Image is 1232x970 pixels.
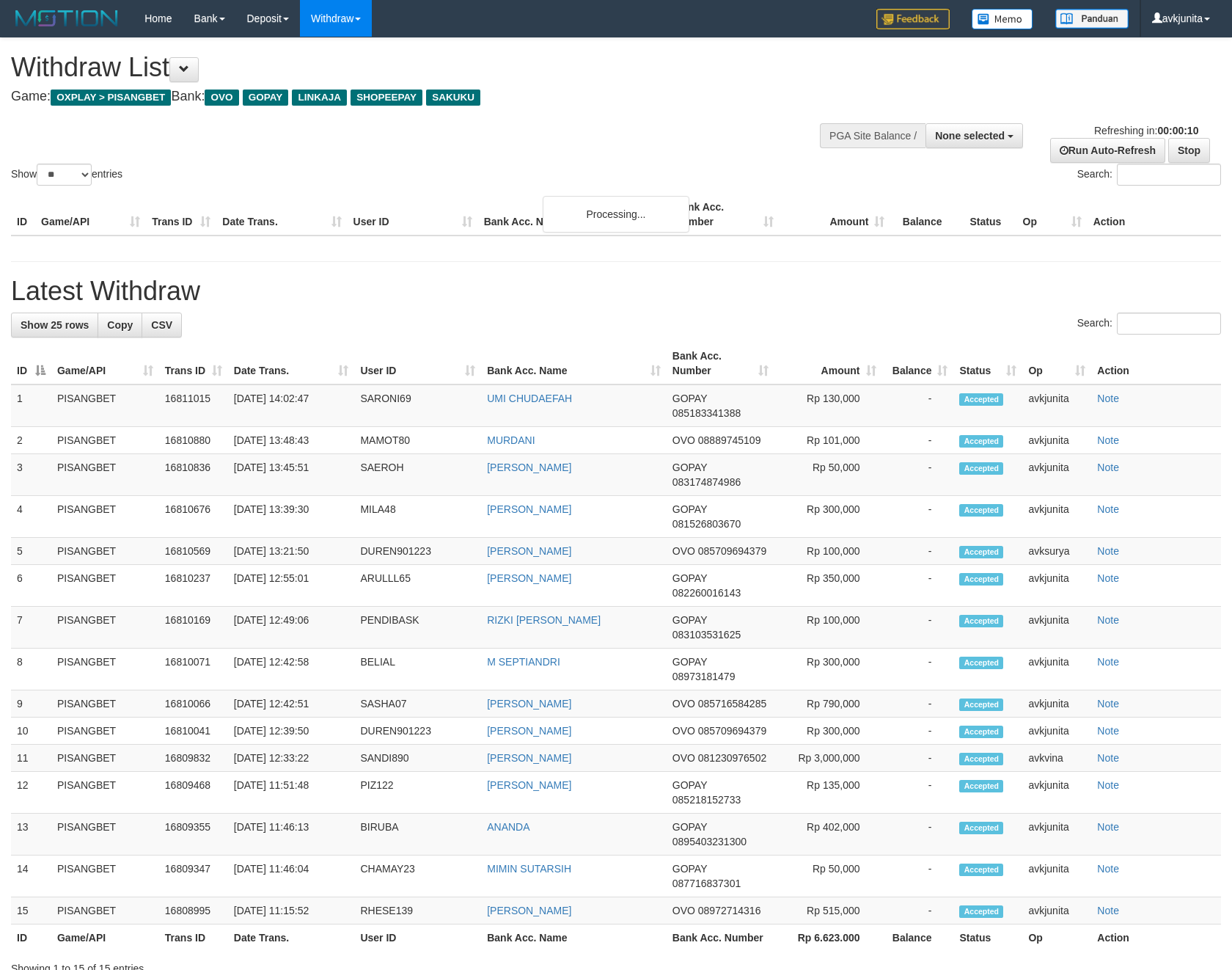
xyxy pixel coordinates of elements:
span: Accepted [959,615,1003,627]
td: 11 [11,745,51,772]
td: PISANGBET [51,772,159,814]
td: [DATE] 13:39:30 [228,496,355,538]
td: 7 [11,607,51,649]
td: 8 [11,649,51,690]
td: 16810041 [159,718,228,745]
td: [DATE] 14:02:47 [228,384,355,427]
span: Copy 083174874986 to clipboard [672,476,741,488]
td: avkjunita [1022,607,1091,649]
td: Rp 50,000 [774,454,882,496]
span: Copy 085218152733 to clipboard [672,794,741,806]
span: Refreshing in: [1094,125,1198,136]
td: Rp 790,000 [774,690,882,718]
th: Bank Acc. Name [481,925,667,952]
th: Trans ID [159,925,228,952]
th: Action [1091,925,1221,952]
a: M SEPTIANDRI [487,656,560,668]
th: Game/API: activate to sort column ascending [51,343,159,384]
span: GOPAY [672,821,707,833]
a: Note [1097,698,1119,710]
td: Rp 300,000 [774,649,882,690]
span: Copy [107,319,133,331]
td: 5 [11,538,51,565]
td: 16810071 [159,649,228,690]
td: PISANGBET [51,856,159,897]
td: - [882,814,954,856]
th: Op [1017,194,1088,236]
td: [DATE] 11:51:48 [228,772,355,814]
span: GOPAY [672,393,707,404]
td: PISANGBET [51,690,159,718]
td: PISANGBET [51,454,159,496]
h1: Withdraw List [11,53,807,82]
td: [DATE] 12:49:06 [228,607,355,649]
img: Feedback.jpg [876,9,950,29]
td: DUREN901223 [354,538,481,565]
a: Note [1097,905,1119,916]
td: Rp 50,000 [774,856,882,897]
td: avkjunita [1022,814,1091,856]
a: MURDANI [487,434,535,446]
td: PISANGBET [51,897,159,925]
div: Processing... [543,196,689,233]
td: - [882,649,954,690]
span: Accepted [959,435,1003,448]
span: Copy 08889745109 to clipboard [698,434,761,446]
span: Accepted [959,822,1003,834]
img: MOTION_logo.png [11,7,122,29]
td: avkjunita [1022,856,1091,897]
td: PISANGBET [51,745,159,772]
span: Copy 0895403231300 to clipboard [672,836,747,847]
td: avkjunita [1022,565,1091,607]
span: Accepted [959,699,1003,711]
span: GOPAY [243,90,289,106]
td: SASHA07 [354,690,481,718]
td: - [882,384,954,427]
span: GOPAY [672,503,707,515]
span: GOPAY [672,572,707,584]
td: 14 [11,856,51,897]
td: avkjunita [1022,897,1091,925]
a: [PERSON_NAME] [487,725,571,737]
a: Note [1097,656,1119,668]
span: Copy 085716584285 to clipboard [698,698,766,710]
a: RIZKI [PERSON_NAME] [487,614,601,626]
td: [DATE] 13:21:50 [228,538,355,565]
span: OVO [672,905,695,916]
td: PISANGBET [51,718,159,745]
th: User ID [348,194,478,236]
td: 16810066 [159,690,228,718]
td: Rp 135,000 [774,772,882,814]
label: Show entries [11,164,122,186]
label: Search: [1077,164,1221,186]
td: Rp 300,000 [774,496,882,538]
th: Bank Acc. Name: activate to sort column ascending [481,343,667,384]
a: Stop [1168,138,1210,163]
th: Date Trans. [216,194,347,236]
td: 2 [11,427,51,454]
td: - [882,496,954,538]
td: PISANGBET [51,538,159,565]
th: ID: activate to sort column descending [11,343,51,384]
td: avksurya [1022,538,1091,565]
span: CSV [151,319,172,331]
a: ANANDA [487,821,529,833]
td: 16809355 [159,814,228,856]
span: OXPLAY > PISANGBET [51,90,171,106]
th: Trans ID: activate to sort column ascending [159,343,228,384]
td: 16810169 [159,607,228,649]
span: SHOPEEPAY [351,90,422,106]
td: avkjunita [1022,718,1091,745]
a: Note [1097,863,1119,875]
td: 12 [11,772,51,814]
td: - [882,745,954,772]
td: - [882,607,954,649]
a: Note [1097,725,1119,737]
td: PISANGBET [51,427,159,454]
th: Status [964,194,1016,236]
td: 16810237 [159,565,228,607]
span: Copy 085709694379 to clipboard [698,725,766,737]
td: PISANGBET [51,384,159,427]
td: - [882,565,954,607]
td: PISANGBET [51,607,159,649]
